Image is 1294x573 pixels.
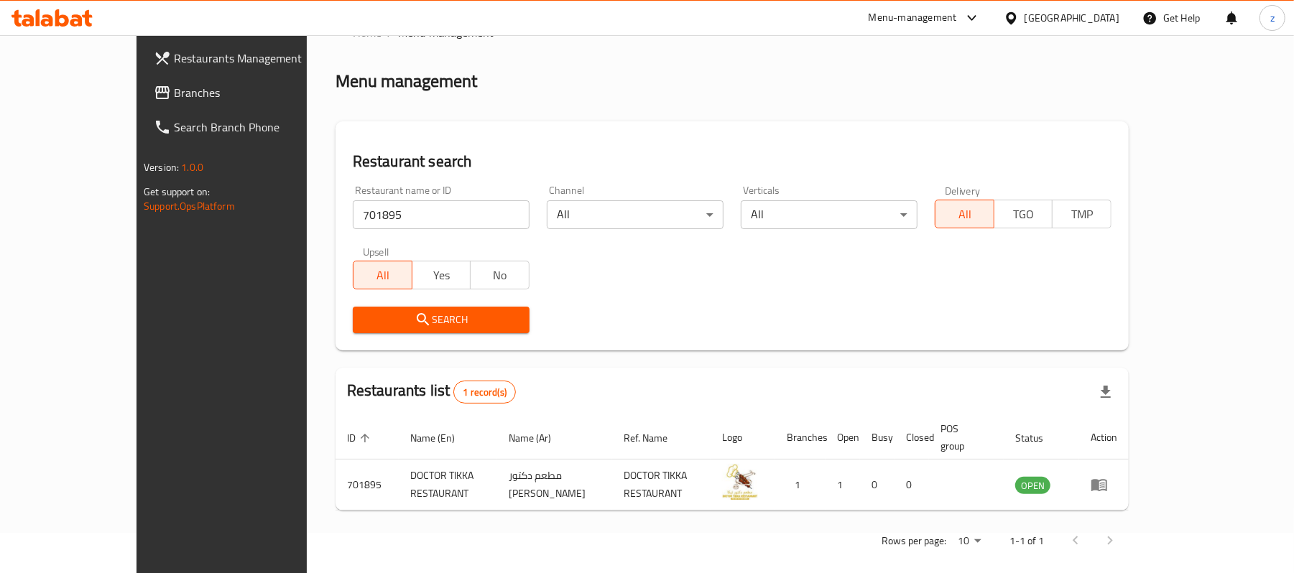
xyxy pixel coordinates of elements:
[144,158,179,177] span: Version:
[181,158,203,177] span: 1.0.0
[336,70,477,93] h2: Menu management
[174,84,341,101] span: Branches
[353,307,530,333] button: Search
[142,110,353,144] a: Search Branch Phone
[509,429,570,447] span: Name (Ar)
[347,429,374,447] span: ID
[454,386,515,399] span: 1 record(s)
[624,429,686,447] span: Ref. Name
[353,261,412,289] button: All
[1079,416,1129,460] th: Action
[1000,204,1048,225] span: TGO
[741,200,918,229] div: All
[453,381,516,404] div: Total records count
[1058,204,1106,225] span: TMP
[336,460,399,511] td: 701895
[363,246,389,256] label: Upsell
[941,204,989,225] span: All
[1015,477,1050,494] div: OPEN
[359,265,407,286] span: All
[1009,532,1044,550] p: 1-1 of 1
[144,197,235,215] a: Support.OpsPlatform
[869,9,957,27] div: Menu-management
[336,24,382,41] a: Home
[775,460,826,511] td: 1
[1015,478,1050,494] span: OPEN
[410,429,473,447] span: Name (En)
[775,416,826,460] th: Branches
[547,200,724,229] div: All
[142,41,353,75] a: Restaurants Management
[412,261,471,289] button: Yes
[1025,10,1119,26] div: [GEOGRAPHIC_DATA]
[612,460,711,511] td: DOCTOR TIKKA RESTAURANT
[945,185,981,195] label: Delivery
[941,420,986,455] span: POS group
[387,24,392,41] li: /
[826,460,860,511] td: 1
[994,200,1053,228] button: TGO
[398,24,494,41] span: Menu management
[826,416,860,460] th: Open
[1089,375,1123,409] div: Export file
[1270,10,1275,26] span: z
[860,460,895,511] td: 0
[174,118,341,136] span: Search Branch Phone
[935,200,994,228] button: All
[364,311,518,329] span: Search
[336,416,1129,511] table: enhanced table
[144,182,210,201] span: Get support on:
[1052,200,1112,228] button: TMP
[353,200,530,229] input: Search for restaurant name or ID..
[418,265,466,286] span: Yes
[895,416,929,460] th: Closed
[860,416,895,460] th: Busy
[711,416,775,460] th: Logo
[476,265,524,286] span: No
[497,460,612,511] td: مطعم دكتور [PERSON_NAME]
[882,532,946,550] p: Rows per page:
[722,464,758,500] img: DOCTOR TIKKA RESTAURANT
[174,50,341,67] span: Restaurants Management
[1015,429,1062,447] span: Status
[347,380,516,404] h2: Restaurants list
[142,75,353,110] a: Branches
[399,460,497,511] td: DOCTOR TIKKA RESTAURANT
[470,261,530,289] button: No
[895,460,929,511] td: 0
[1091,476,1117,493] div: Menu
[353,151,1112,172] h2: Restaurant search
[952,531,986,552] div: Rows per page:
